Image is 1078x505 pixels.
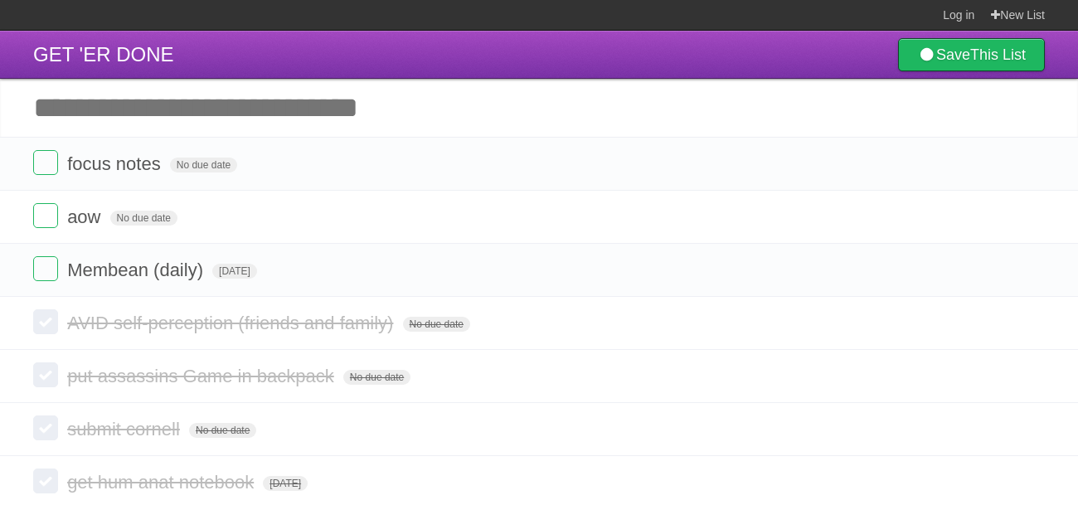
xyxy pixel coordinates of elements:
span: Membean (daily) [67,260,207,280]
span: AVID self-perception (friends and family) [67,313,397,333]
span: No due date [403,317,470,332]
span: focus notes [67,153,165,174]
b: This List [970,46,1026,63]
label: Done [33,309,58,334]
span: GET 'ER DONE [33,43,174,66]
label: Done [33,150,58,175]
span: [DATE] [263,476,308,491]
span: No due date [110,211,177,226]
span: No due date [343,370,410,385]
span: [DATE] [212,264,257,279]
span: No due date [170,158,237,172]
label: Done [33,256,58,281]
span: submit cornell [67,419,184,439]
label: Done [33,362,58,387]
a: SaveThis List [898,38,1045,71]
label: Done [33,415,58,440]
label: Done [33,203,58,228]
span: get hum anat notebook [67,472,258,493]
span: No due date [189,423,256,438]
span: put assassins Game in backpack [67,366,338,386]
label: Done [33,469,58,493]
span: aow [67,206,104,227]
